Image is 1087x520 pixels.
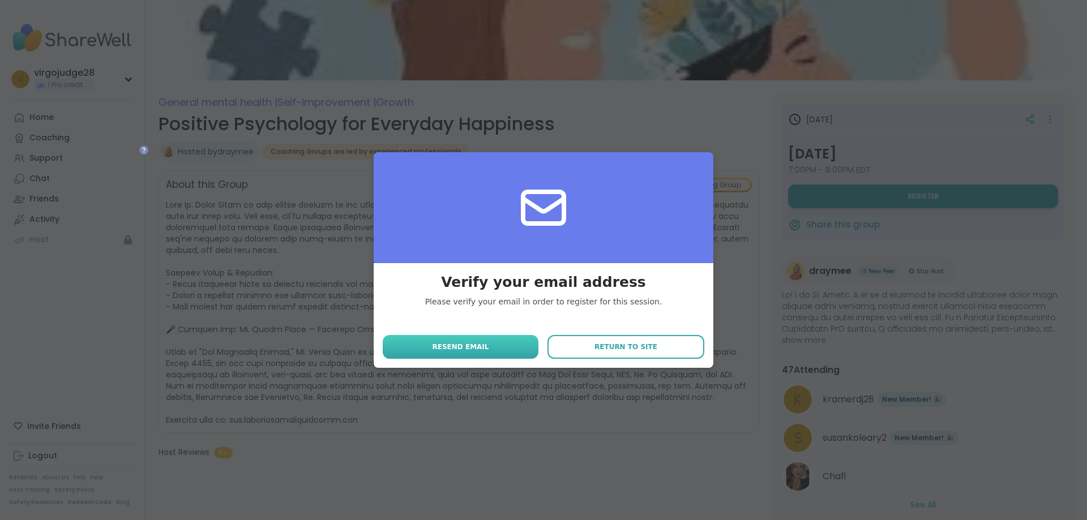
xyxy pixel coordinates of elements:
iframe: Spotlight [139,145,148,154]
div: Please verify your email in order to register for this session. [425,296,662,308]
span: Resend email [432,342,489,352]
button: Resend email [383,335,538,359]
div: Verify your email address [425,272,662,292]
span: Return to site [594,342,657,352]
button: Return to site [547,335,704,359]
